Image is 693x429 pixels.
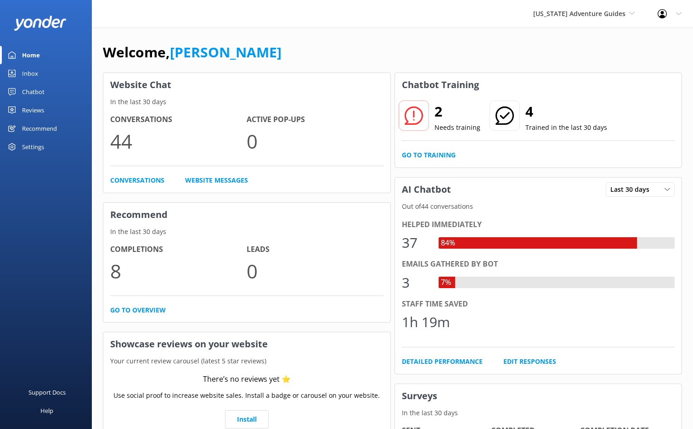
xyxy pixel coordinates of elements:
[22,83,45,101] div: Chatbot
[103,97,390,107] p: In the last 30 days
[110,256,247,286] p: 8
[402,150,456,160] a: Go to Training
[40,401,53,420] div: Help
[247,114,383,126] h4: Active Pop-ups
[103,73,390,97] h3: Website Chat
[110,305,166,315] a: Go to overview
[395,384,682,408] h3: Surveys
[525,123,607,133] p: Trained in the last 30 days
[22,64,38,83] div: Inbox
[503,357,556,367] a: Edit Responses
[103,227,390,237] p: In the last 30 days
[439,237,457,249] div: 84%
[395,201,682,212] p: Out of 44 conversations
[402,311,450,333] div: 1h 19m
[402,258,675,270] div: Emails gathered by bot
[103,41,282,63] h1: Welcome,
[22,46,40,64] div: Home
[402,272,429,294] div: 3
[22,119,57,138] div: Recommend
[439,277,453,289] div: 7%
[22,101,44,119] div: Reviews
[247,244,383,256] h4: Leads
[402,298,675,310] div: Staff time saved
[113,390,380,401] p: Use social proof to increase website sales. Install a badge or carousel on your website.
[402,219,675,231] div: Helped immediately
[170,43,282,61] a: [PERSON_NAME]
[395,178,458,201] h3: AI Chatbot
[110,175,164,185] a: Conversations
[103,356,390,366] p: Your current review carousel (latest 5 star reviews)
[110,244,247,256] h4: Completions
[14,16,67,31] img: yonder-white-logo.png
[247,256,383,286] p: 0
[434,100,480,123] h2: 2
[395,73,486,97] h3: Chatbot Training
[22,138,44,156] div: Settings
[103,332,390,356] h3: Showcase reviews on your website
[103,203,390,227] h3: Recommend
[395,408,682,418] p: In the last 30 days
[203,373,291,385] div: There’s no reviews yet ⭐
[434,123,480,133] p: Needs training
[185,175,248,185] a: Website Messages
[28,383,66,401] div: Support Docs
[247,126,383,156] p: 0
[402,357,483,367] a: Detailed Performance
[110,114,247,126] h4: Conversations
[225,410,269,429] a: Install
[610,184,655,195] span: Last 30 days
[402,232,429,254] div: 37
[110,126,247,156] p: 44
[533,9,625,18] span: [US_STATE] Adventure Guides
[525,100,607,123] h2: 4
